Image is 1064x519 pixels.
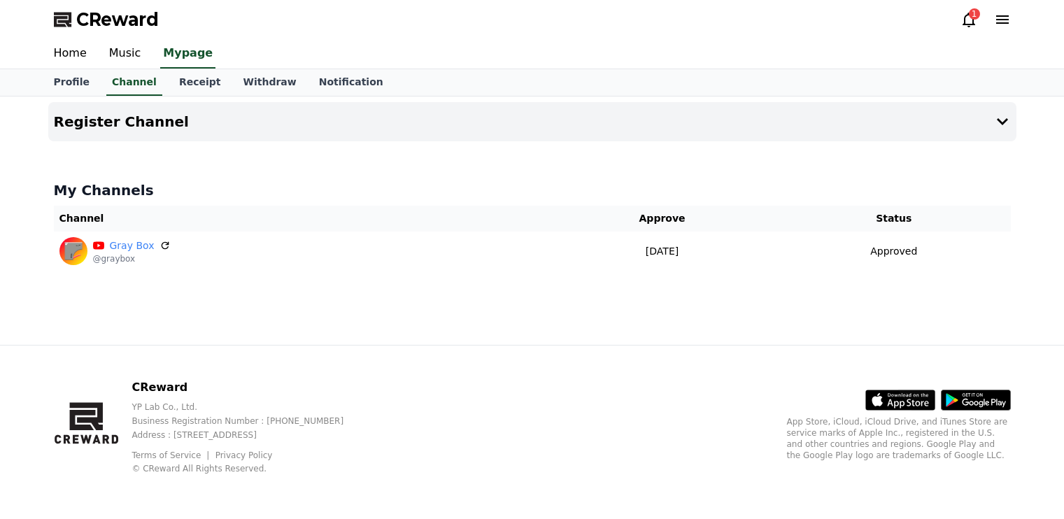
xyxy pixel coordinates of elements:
[969,8,980,20] div: 1
[160,39,215,69] a: Mypage
[93,253,171,264] p: @graybox
[553,244,772,259] p: [DATE]
[98,39,152,69] a: Music
[232,69,307,96] a: Withdraw
[132,463,366,474] p: © CReward All Rights Reserved.
[787,416,1011,461] p: App Store, iCloud, iCloud Drive, and iTunes Store are service marks of Apple Inc., registered in ...
[43,69,101,96] a: Profile
[870,244,917,259] p: Approved
[132,429,366,441] p: Address : [STREET_ADDRESS]
[54,8,159,31] a: CReward
[132,450,211,460] a: Terms of Service
[54,206,548,232] th: Channel
[110,239,155,253] a: Gray Box
[132,379,366,396] p: CReward
[59,237,87,265] img: Gray Box
[777,206,1010,232] th: Status
[43,39,98,69] a: Home
[48,102,1016,141] button: Register Channel
[547,206,777,232] th: Approve
[76,8,159,31] span: CReward
[132,415,366,427] p: Business Registration Number : [PHONE_NUMBER]
[54,180,1011,200] h4: My Channels
[168,69,232,96] a: Receipt
[132,401,366,413] p: YP Lab Co., Ltd.
[960,11,977,28] a: 1
[215,450,273,460] a: Privacy Policy
[54,114,189,129] h4: Register Channel
[308,69,395,96] a: Notification
[106,69,162,96] a: Channel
